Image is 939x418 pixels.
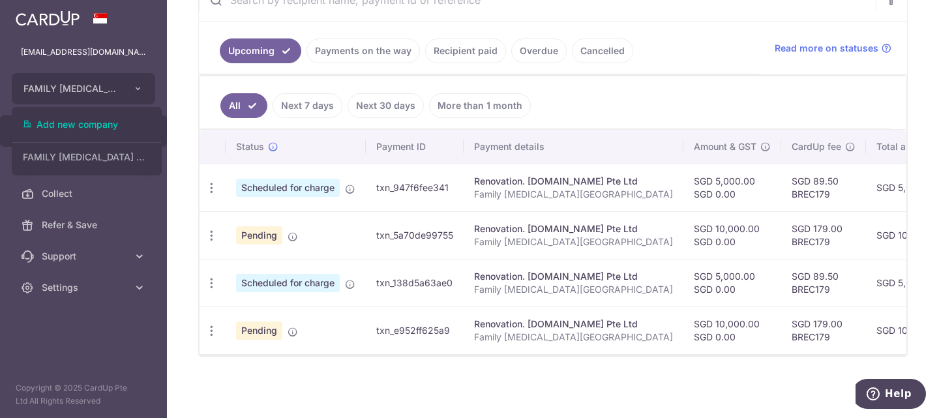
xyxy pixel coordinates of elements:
a: Overdue [511,38,567,63]
iframe: Opens a widget where you can find more information [856,379,926,411]
a: Next 7 days [273,93,342,118]
p: Family [MEDICAL_DATA][GEOGRAPHIC_DATA] [474,188,673,201]
button: FAMILY [MEDICAL_DATA] CENTRE PTE. LTD. [12,73,155,104]
span: Refer & Save [42,218,128,231]
span: Scheduled for charge [236,274,340,292]
th: Payment ID [366,130,464,164]
a: Read more on statuses [775,42,891,55]
a: Next 30 days [348,93,424,118]
p: Family [MEDICAL_DATA][GEOGRAPHIC_DATA] [474,331,673,344]
div: Renovation. [DOMAIN_NAME] Pte Ltd [474,270,673,283]
a: Recipient paid [425,38,506,63]
ul: FAMILY [MEDICAL_DATA] CENTRE PTE. LTD. [12,107,162,175]
p: Family [MEDICAL_DATA][GEOGRAPHIC_DATA] [474,283,673,296]
td: SGD 89.50 BREC179 [781,259,866,306]
span: Settings [42,281,128,294]
span: CardUp fee [792,140,841,153]
span: Amount & GST [694,140,756,153]
a: Cancelled [572,38,633,63]
span: Support [42,250,128,263]
a: Upcoming [220,38,301,63]
td: SGD 179.00 BREC179 [781,211,866,259]
td: SGD 5,000.00 SGD 0.00 [683,259,781,306]
td: SGD 10,000.00 SGD 0.00 [683,306,781,354]
span: Status [236,140,264,153]
p: Family [MEDICAL_DATA][GEOGRAPHIC_DATA] [474,235,673,248]
th: Payment details [464,130,683,164]
td: txn_947f6fee341 [366,164,464,211]
span: Pending [236,226,282,245]
span: FAMILY [MEDICAL_DATA] CENTRE PTE. LTD. [23,82,120,95]
a: FAMILY [MEDICAL_DATA] CENTRE PTE. LTD. [12,145,161,169]
div: Renovation. [DOMAIN_NAME] Pte Ltd [474,175,673,188]
p: [EMAIL_ADDRESS][DOMAIN_NAME] [21,46,146,59]
span: Scheduled for charge [236,179,340,197]
td: txn_5a70de99755 [366,211,464,259]
td: txn_e952ff625a9 [366,306,464,354]
div: Renovation. [DOMAIN_NAME] Pte Ltd [474,318,673,331]
span: Collect [42,187,128,200]
a: Add new company [12,113,161,136]
td: txn_138d5a63ae0 [366,259,464,306]
img: CardUp [16,10,80,26]
a: All [220,93,267,118]
span: Total amt. [876,140,919,153]
span: Read more on statuses [775,42,878,55]
a: More than 1 month [429,93,531,118]
td: SGD 179.00 BREC179 [781,306,866,354]
td: SGD 89.50 BREC179 [781,164,866,211]
td: SGD 10,000.00 SGD 0.00 [683,211,781,259]
div: Renovation. [DOMAIN_NAME] Pte Ltd [474,222,673,235]
span: Pending [236,321,282,340]
td: SGD 5,000.00 SGD 0.00 [683,164,781,211]
a: Payments on the way [306,38,420,63]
